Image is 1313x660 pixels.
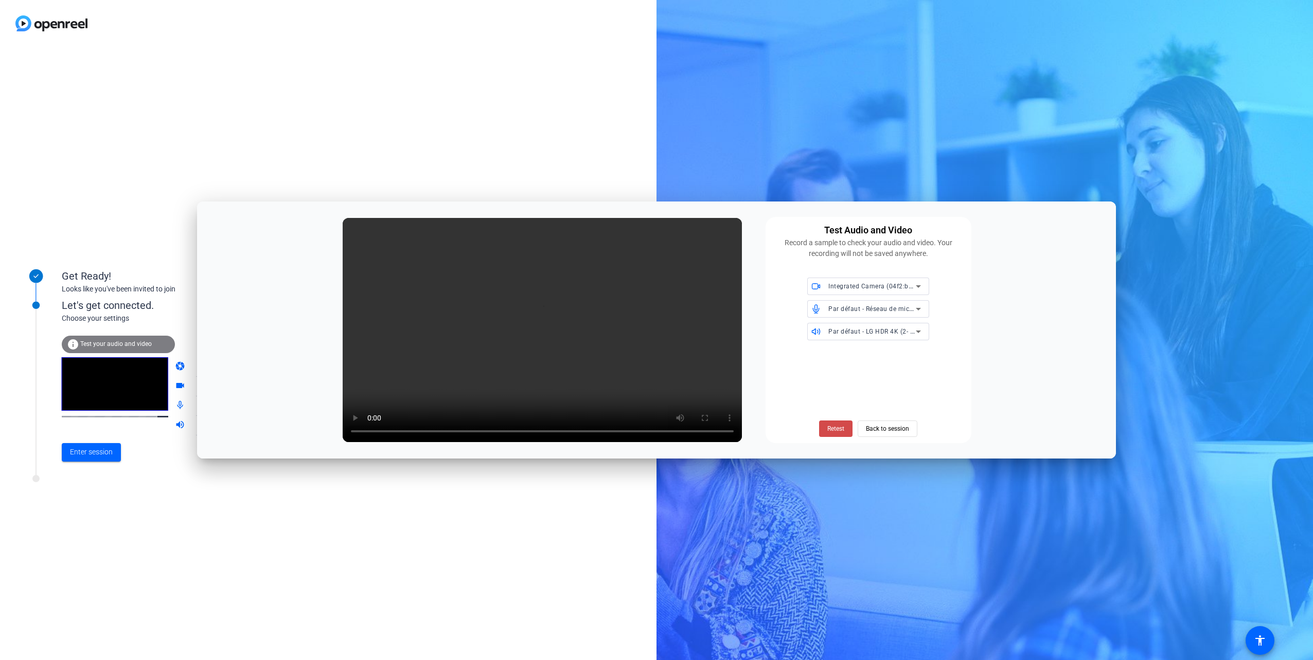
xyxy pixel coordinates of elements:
span: Integrated Camera (04f2:b71c) [828,282,922,290]
mat-icon: camera [175,361,187,373]
div: Choose your settings [62,313,289,324]
mat-icon: info [67,338,79,351]
div: Test Audio and Video [824,223,912,237]
mat-icon: accessibility [1254,634,1266,647]
span: Back to session [866,419,909,438]
mat-icon: mic_none [175,400,187,412]
span: Par défaut - Réseau de microphones (Technologie Intel® Smart Sound pour microphones numériques) [828,304,1135,313]
mat-icon: volume_up [175,419,187,432]
button: Retest [819,420,853,437]
span: Retest [827,424,844,433]
div: Let's get connected. [62,298,289,313]
button: Back to session [858,420,917,437]
span: Par défaut - LG HDR 4K (2- HD Audio Driver for Display Audio) [828,327,1015,335]
span: Enter session [70,447,113,457]
span: Test your audio and video [80,340,152,347]
div: Record a sample to check your audio and video. Your recording will not be saved anywhere. [772,237,965,259]
div: Looks like you've been invited to join [62,284,268,295]
mat-icon: videocam [175,380,187,393]
div: Get Ready! [62,268,268,284]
